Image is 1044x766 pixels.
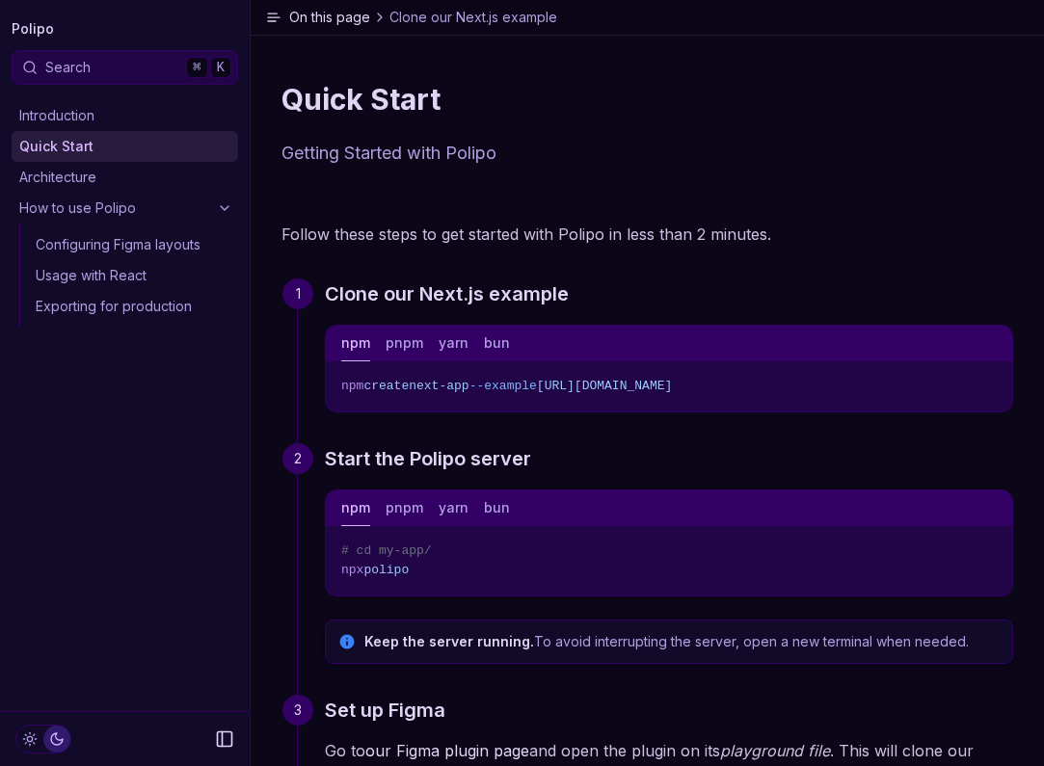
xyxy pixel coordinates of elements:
[341,326,370,361] button: npm
[409,379,468,393] span: next-app
[720,741,830,760] em: playground file
[281,82,1013,117] h1: Quick Start
[325,443,531,474] a: Start the Polipo server
[484,326,510,361] button: bun
[12,162,238,193] a: Architecture
[209,724,240,754] button: Collapse Sidebar
[28,291,238,322] a: Exporting for production
[363,379,409,393] span: create
[12,15,54,42] a: Polipo
[341,379,363,393] span: npm
[281,140,1013,167] p: Getting Started with Polipo
[365,741,529,760] a: our Figma plugin page
[186,57,207,78] kbd: ⌘
[12,50,238,85] button: Search⌘K
[12,193,238,224] a: How to use Polipo
[484,490,510,526] button: bun
[537,379,672,393] span: [URL][DOMAIN_NAME]
[12,100,238,131] a: Introduction
[439,326,468,361] button: yarn
[28,260,238,291] a: Usage with React
[364,633,534,649] strong: Keep the server running.
[12,131,238,162] a: Quick Start
[28,229,238,260] a: Configuring Figma layouts
[389,8,557,27] span: Clone our Next.js example
[341,563,363,577] span: npx
[210,57,231,78] kbd: K
[386,490,423,526] button: pnpm
[281,221,1013,248] p: Follow these steps to get started with Polipo in less than 2 minutes.
[341,543,432,558] span: # cd my-app/
[439,490,468,526] button: yarn
[325,695,445,726] a: Set up Figma
[15,725,71,753] button: Toggle Theme
[341,490,370,526] button: npm
[363,563,409,577] span: polipo
[469,379,537,393] span: --example
[386,326,423,361] button: pnpm
[325,278,569,309] a: Clone our Next.js example
[364,632,1001,651] p: To avoid interrupting the server, open a new terminal when needed.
